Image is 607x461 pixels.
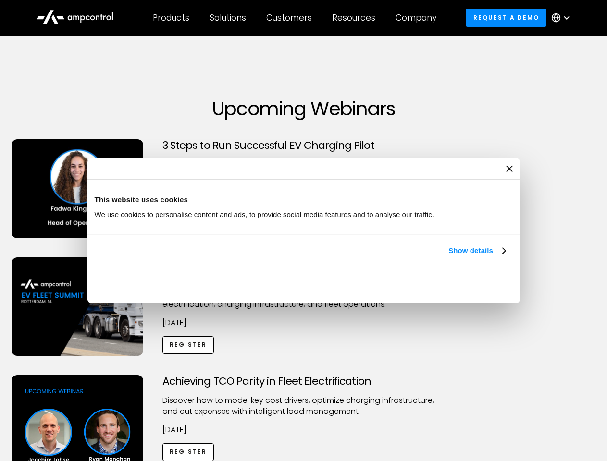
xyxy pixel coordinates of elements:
[12,97,596,120] h1: Upcoming Webinars
[210,12,246,23] div: Solutions
[396,12,436,23] div: Company
[266,12,312,23] div: Customers
[162,395,445,417] p: Discover how to model key cost drivers, optimize charging infrastructure, and cut expenses with i...
[448,245,505,256] a: Show details
[162,443,214,461] a: Register
[162,425,445,435] p: [DATE]
[95,194,513,206] div: This website uses cookies
[466,9,546,26] a: Request a demo
[371,267,509,295] button: Okay
[153,12,189,23] div: Products
[95,210,434,218] span: We use cookies to personalise content and ads, to provide social media features and to analyse ou...
[162,139,445,152] h3: 3 Steps to Run Successful EV Charging Pilot
[506,165,513,172] button: Close banner
[332,12,375,23] div: Resources
[162,375,445,388] h3: Achieving TCO Parity in Fleet Electrification
[162,336,214,354] a: Register
[162,317,445,328] p: [DATE]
